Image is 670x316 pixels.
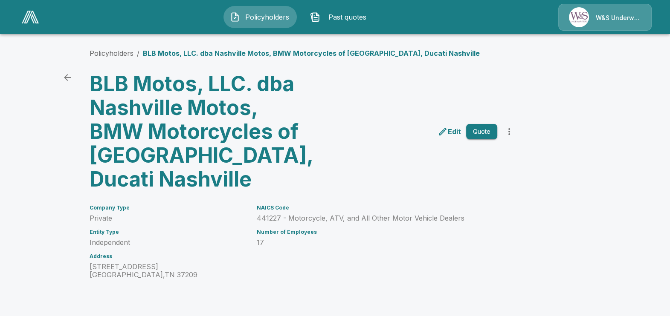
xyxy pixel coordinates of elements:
[448,126,461,137] p: Edit
[22,11,39,23] img: AA Logo
[90,214,247,222] p: Private
[596,14,641,22] p: W&S Underwriters
[310,12,320,22] img: Past quotes Icon
[90,205,247,211] h6: Company Type
[59,69,76,86] a: back
[244,12,290,22] span: Policyholders
[558,4,652,31] a: Agency IconW&S Underwriters
[90,48,480,58] nav: breadcrumb
[90,229,247,235] h6: Entity Type
[90,72,300,191] h3: BLB Motos, LLC. dba Nashville Motos, BMW Motorcycles of [GEOGRAPHIC_DATA], Ducati Nashville
[324,12,371,22] span: Past quotes
[304,6,377,28] button: Past quotes IconPast quotes
[257,229,497,235] h6: Number of Employees
[230,12,240,22] img: Policyholders Icon
[257,214,497,222] p: 441227 - Motorcycle, ATV, and All Other Motor Vehicle Dealers
[569,7,589,27] img: Agency Icon
[90,253,247,259] h6: Address
[466,124,497,140] button: Quote
[137,48,139,58] li: /
[90,238,247,247] p: Independent
[90,263,247,279] p: [STREET_ADDRESS] [GEOGRAPHIC_DATA] , TN 37209
[90,49,133,57] a: Policyholders
[257,205,497,211] h6: NAICS Code
[257,238,497,247] p: 17
[501,123,518,140] button: more
[436,125,463,138] a: edit
[143,48,480,58] p: BLB Motos, LLC. dba Nashville Motos, BMW Motorcycles of [GEOGRAPHIC_DATA], Ducati Nashville
[223,6,297,28] button: Policyholders IconPolicyholders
